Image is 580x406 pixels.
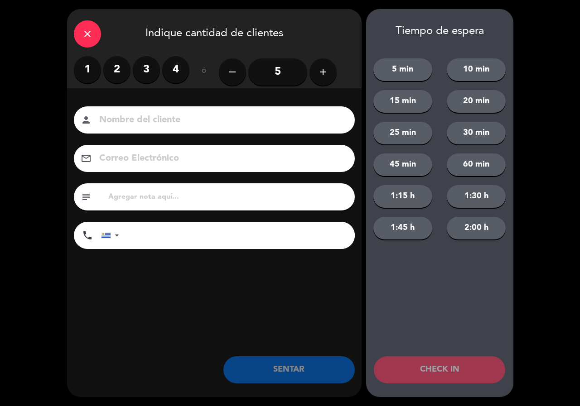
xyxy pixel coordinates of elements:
label: 1 [74,56,101,83]
button: 1:30 h [447,185,506,208]
button: 60 min [447,153,506,176]
label: 2 [103,56,130,83]
i: phone [82,230,93,241]
div: Tiempo de espera [366,25,513,38]
label: 4 [162,56,189,83]
button: SENTAR [223,356,355,383]
button: 2:00 h [447,217,506,239]
input: Nombre del cliente [98,112,343,128]
button: 25 min [373,122,432,144]
button: remove [219,58,246,86]
button: CHECK IN [374,356,505,383]
button: 45 min [373,153,432,176]
button: 1:15 h [373,185,432,208]
button: 10 min [447,58,506,81]
i: close [82,29,93,39]
button: add [309,58,337,86]
button: 20 min [447,90,506,113]
button: 1:45 h [373,217,432,239]
div: Indique cantidad de clientes [67,9,362,56]
button: 30 min [447,122,506,144]
button: 15 min [373,90,432,113]
i: person [81,115,92,125]
input: Correo Electrónico [98,151,343,167]
i: subject [81,191,92,202]
div: ó [189,56,219,88]
input: Agregar nota aquí... [107,191,348,203]
i: remove [227,67,238,77]
div: Uruguay: +598 [101,222,122,248]
label: 3 [133,56,160,83]
i: add [318,67,329,77]
button: 5 min [373,58,432,81]
i: email [81,153,92,164]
